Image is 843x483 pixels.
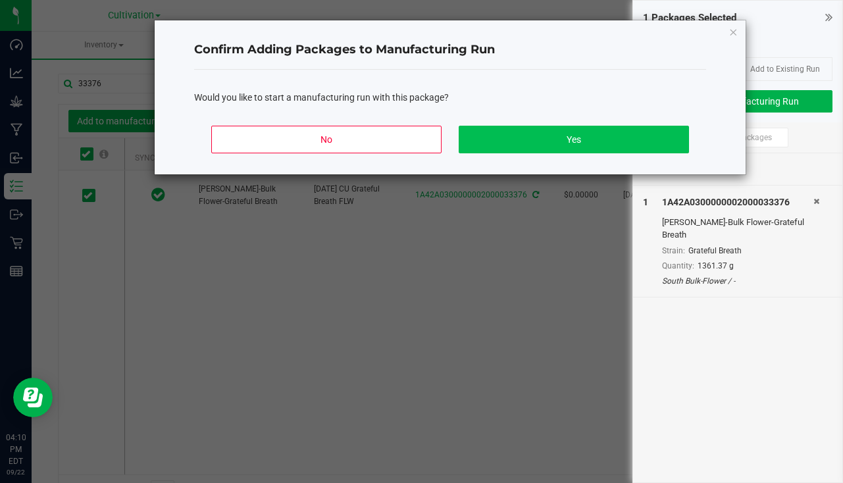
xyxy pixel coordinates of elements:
[211,126,442,153] button: No
[13,378,53,417] iframe: Resource center
[728,24,738,39] button: Close
[459,126,689,153] button: Yes
[194,91,706,105] div: Would you like to start a manufacturing run with this package?
[194,41,706,59] h4: Confirm Adding Packages to Manufacturing Run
